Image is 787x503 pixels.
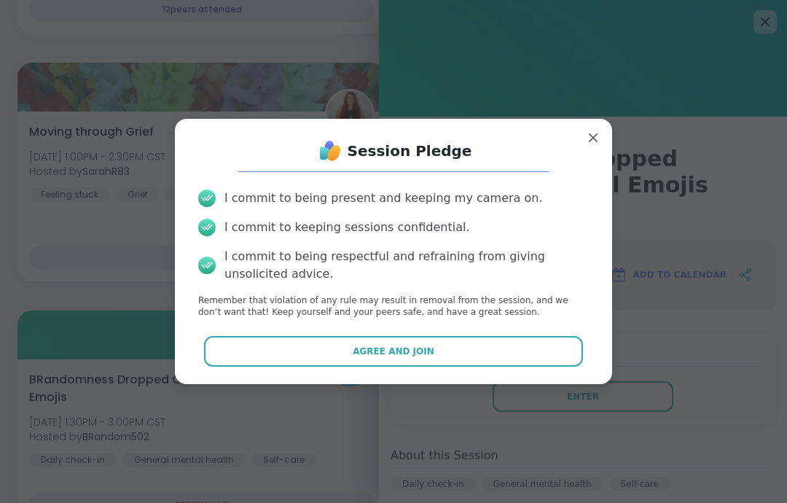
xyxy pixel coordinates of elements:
h1: Session Pledge [348,141,472,161]
p: Remember that violation of any rule may result in removal from the session, and we don’t want tha... [198,295,589,319]
div: I commit to keeping sessions confidential. [224,219,470,236]
div: I commit to being respectful and refraining from giving unsolicited advice. [224,248,589,283]
div: I commit to being present and keeping my camera on. [224,190,542,207]
span: Agree and Join [353,345,434,358]
button: Agree and Join [204,336,584,367]
img: ShareWell Logo [316,136,345,165]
